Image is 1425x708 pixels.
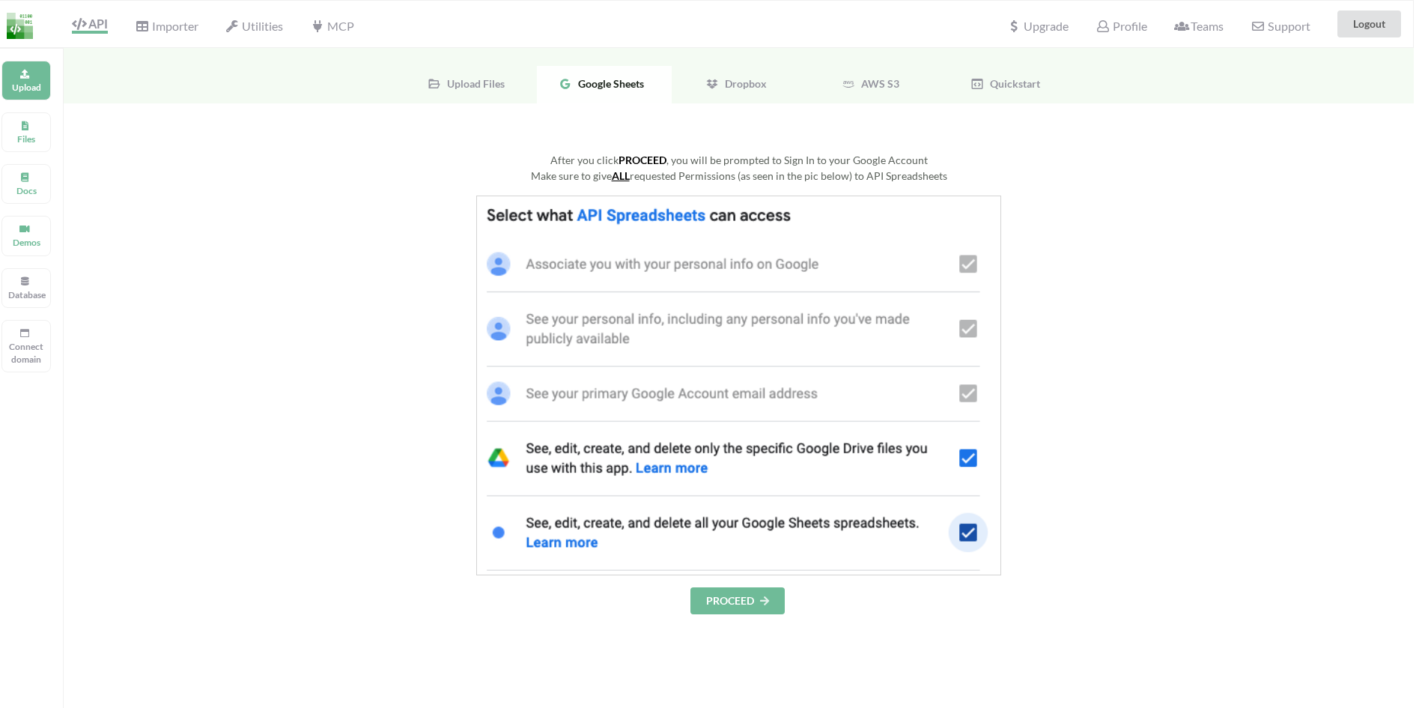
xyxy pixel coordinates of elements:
[8,133,44,145] p: Files
[310,19,353,33] span: MCP
[441,77,505,90] span: Upload Files
[72,16,108,31] span: API
[135,19,198,33] span: Importer
[690,587,785,614] button: PROCEED
[1174,19,1224,33] span: Teams
[855,77,899,90] span: AWS S3
[8,236,44,249] p: Demos
[612,169,630,182] u: ALL
[1337,10,1401,37] button: Logout
[8,288,44,301] p: Database
[476,196,1002,575] img: GoogleSheetsPermissions
[719,77,767,90] span: Dropbox
[8,81,44,94] p: Upload
[225,19,283,33] span: Utilities
[1007,20,1069,32] span: Upgrade
[1251,20,1310,32] span: Support
[572,77,644,90] span: Google Sheets
[213,152,1264,168] div: After you click , you will be prompted to Sign In to your Google Account
[984,77,1040,90] span: Quickstart
[1096,19,1146,33] span: Profile
[8,184,44,197] p: Docs
[213,168,1264,184] div: Make sure to give requested Permissions (as seen in the pic below) to API Spreadsheets
[7,13,33,39] img: LogoIcon.png
[8,340,44,366] p: Connect domain
[619,154,666,166] b: PROCEED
